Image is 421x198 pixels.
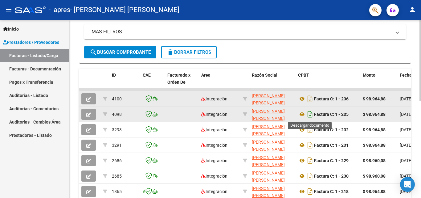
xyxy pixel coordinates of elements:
[201,158,227,163] span: Integración
[140,69,165,96] datatable-header-cell: CAE
[112,143,122,148] span: 3291
[161,46,217,58] button: Borrar Filtros
[112,174,122,179] span: 2685
[400,174,412,179] span: [DATE]
[112,73,116,78] span: ID
[363,73,375,78] span: Monto
[314,112,349,117] strong: Factura C: 1 - 235
[201,143,227,148] span: Integración
[252,186,285,198] span: [PERSON_NAME] [PERSON_NAME]
[306,140,314,150] i: Descargar documento
[298,73,309,78] span: CPBT
[296,69,360,96] datatable-header-cell: CPBT
[400,112,412,117] span: [DATE]
[112,96,122,101] span: 4100
[314,189,349,194] strong: Factura C: 1 - 218
[167,48,174,56] mat-icon: delete
[400,177,415,192] div: Open Intercom Messenger
[363,127,386,132] strong: $ 98.964,88
[252,171,285,183] span: [PERSON_NAME] [PERSON_NAME]
[314,143,349,148] strong: Factura C: 1 - 231
[112,189,122,194] span: 1865
[201,127,227,132] span: Integración
[201,96,227,101] span: Integración
[112,127,122,132] span: 3293
[363,189,386,194] strong: $ 98.964,88
[252,124,285,136] span: [PERSON_NAME] [PERSON_NAME]
[90,49,151,55] span: Buscar Comprobante
[314,127,349,132] strong: Factura C: 1 - 232
[167,49,211,55] span: Borrar Filtros
[409,6,416,13] mat-icon: person
[306,94,314,104] i: Descargar documento
[252,73,277,78] span: Razón Social
[201,174,227,179] span: Integración
[306,187,314,196] i: Descargar documento
[201,73,211,78] span: Area
[306,109,314,119] i: Descargar documento
[112,112,122,117] span: 4098
[252,93,285,105] span: [PERSON_NAME] [PERSON_NAME]
[252,185,293,198] div: 27305355564
[363,112,386,117] strong: $ 98.964,88
[400,127,412,132] span: [DATE]
[360,69,397,96] datatable-header-cell: Monto
[201,112,227,117] span: Integración
[167,73,190,85] span: Facturado x Orden De
[306,171,314,181] i: Descargar documento
[314,96,349,101] strong: Factura C: 1 - 236
[252,123,293,136] div: 27305355564
[306,156,314,166] i: Descargar documento
[363,96,386,101] strong: $ 98.964,88
[201,189,227,194] span: Integración
[363,143,386,148] strong: $ 98.964,88
[400,96,412,101] span: [DATE]
[252,92,293,105] div: 27305355564
[400,158,412,163] span: [DATE]
[143,73,151,78] span: CAE
[90,48,97,56] mat-icon: search
[252,170,293,183] div: 27305355564
[252,140,285,152] span: [PERSON_NAME] [PERSON_NAME]
[70,3,179,17] span: - [PERSON_NAME] [PERSON_NAME]
[112,158,122,163] span: 2686
[306,125,314,135] i: Descargar documento
[3,39,59,46] span: Prestadores / Proveedores
[109,69,140,96] datatable-header-cell: ID
[252,109,285,121] span: [PERSON_NAME] [PERSON_NAME]
[92,28,391,35] mat-panel-title: MAS FILTROS
[84,46,156,58] button: Buscar Comprobante
[3,26,19,32] span: Inicio
[252,108,293,121] div: 27305355564
[199,69,240,96] datatable-header-cell: Area
[5,6,12,13] mat-icon: menu
[249,69,296,96] datatable-header-cell: Razón Social
[252,155,285,167] span: [PERSON_NAME] [PERSON_NAME]
[363,158,386,163] strong: $ 98.960,08
[49,3,70,17] span: - apres
[252,139,293,152] div: 27305355564
[314,174,349,179] strong: Factura C: 1 - 230
[400,189,412,194] span: [DATE]
[165,69,199,96] datatable-header-cell: Facturado x Orden De
[363,174,386,179] strong: $ 98.960,08
[400,143,412,148] span: [DATE]
[84,24,406,39] mat-expansion-panel-header: MAS FILTROS
[252,154,293,167] div: 27305355564
[314,158,349,163] strong: Factura C: 1 - 229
